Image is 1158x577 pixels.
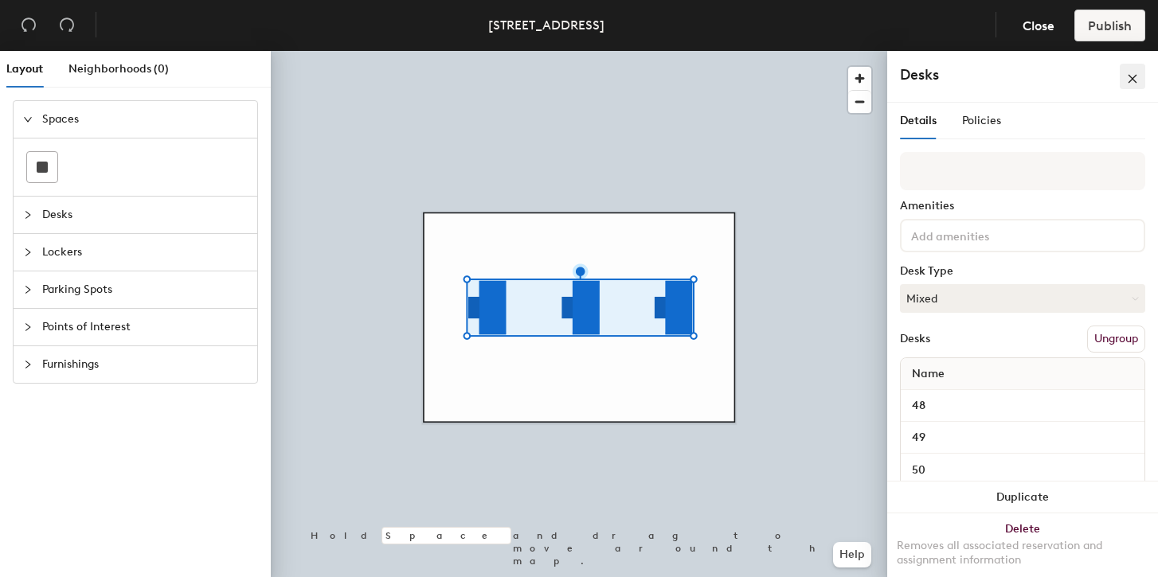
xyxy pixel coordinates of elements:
span: Policies [962,114,1001,127]
input: Unnamed desk [904,427,1141,449]
div: [STREET_ADDRESS] [488,15,604,35]
span: collapsed [23,210,33,220]
span: Layout [6,62,43,76]
button: Redo (⌘ + ⇧ + Z) [51,10,83,41]
span: collapsed [23,285,33,294]
span: expanded [23,115,33,124]
span: Close [1023,18,1054,33]
div: Desk Type [900,265,1145,278]
span: Furnishings [42,346,248,383]
button: Undo (⌘ + Z) [13,10,45,41]
input: Add amenities [908,225,1051,244]
button: Help [833,542,871,567]
button: Ungroup [1087,326,1145,353]
span: Name [904,360,953,388]
span: undo [21,17,37,33]
button: Publish [1074,10,1145,41]
button: Duplicate [887,481,1158,513]
input: Unnamed desk [904,458,1141,481]
div: Amenities [900,200,1145,212]
span: Desks [42,197,248,233]
span: collapsed [23,360,33,369]
button: Mixed [900,284,1145,313]
h4: Desks [900,64,1075,85]
span: Details [900,114,937,127]
div: Desks [900,333,930,345]
span: collapsed [23,248,33,257]
span: Lockers [42,234,248,271]
div: Removes all associated reservation and assignment information [897,539,1148,567]
span: Points of Interest [42,309,248,345]
span: collapsed [23,322,33,332]
input: Unnamed desk [904,395,1141,417]
span: Neighborhoods (0) [68,62,169,76]
span: Parking Spots [42,271,248,308]
span: Spaces [42,101,248,138]
span: close [1127,73,1138,84]
button: Close [1009,10,1068,41]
